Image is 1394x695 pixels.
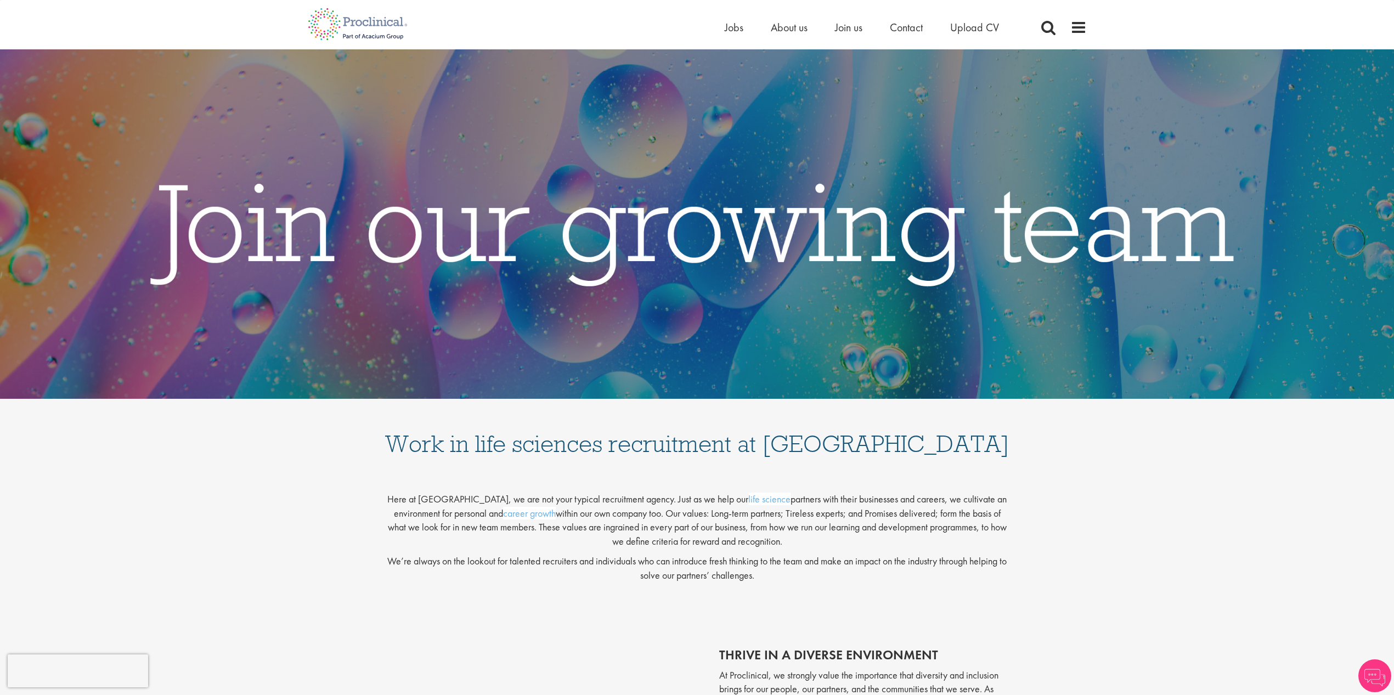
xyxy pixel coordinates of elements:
p: Here at [GEOGRAPHIC_DATA], we are not your typical recruitment agency. Just as we help our partne... [385,483,1010,549]
h1: Work in life sciences recruitment at [GEOGRAPHIC_DATA] [385,410,1010,456]
h2: thrive in a diverse environment [719,648,1010,662]
a: Join us [835,20,862,35]
a: Contact [890,20,923,35]
iframe: reCAPTCHA [8,654,148,687]
a: career growth [503,507,556,519]
p: We’re always on the lookout for talented recruiters and individuals who can introduce fresh think... [385,554,1010,582]
a: About us [771,20,808,35]
a: Jobs [725,20,743,35]
img: Chatbot [1358,659,1391,692]
a: life science [748,493,791,505]
a: Upload CV [950,20,999,35]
